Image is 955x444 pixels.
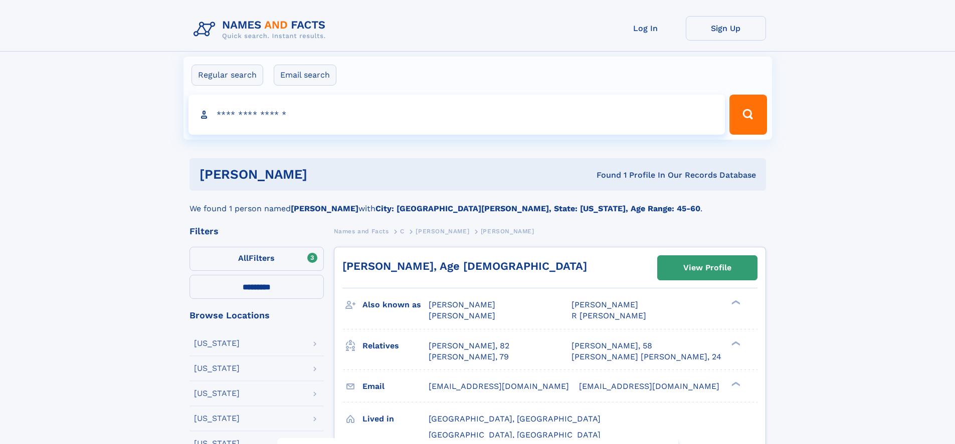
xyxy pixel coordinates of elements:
span: [PERSON_NAME] [571,300,638,309]
div: [US_STATE] [194,339,240,347]
a: View Profile [658,256,757,280]
input: search input [188,95,725,135]
a: Names and Facts [334,225,389,237]
label: Filters [189,247,324,271]
div: [US_STATE] [194,414,240,422]
img: Logo Names and Facts [189,16,334,43]
div: [US_STATE] [194,364,240,372]
div: [US_STATE] [194,389,240,397]
a: [PERSON_NAME], 82 [429,340,509,351]
span: [PERSON_NAME] [481,228,534,235]
span: C [400,228,405,235]
button: Search Button [729,95,767,135]
h3: Email [362,378,429,395]
h1: [PERSON_NAME] [200,168,452,181]
label: Email search [274,65,336,86]
h3: Lived in [362,410,429,427]
a: Sign Up [686,16,766,41]
div: ❯ [729,340,741,346]
a: [PERSON_NAME], 79 [429,351,509,362]
b: [PERSON_NAME] [291,204,358,213]
span: [GEOGRAPHIC_DATA], [GEOGRAPHIC_DATA] [429,430,601,439]
div: Found 1 Profile In Our Records Database [452,170,756,181]
span: [EMAIL_ADDRESS][DOMAIN_NAME] [429,381,569,391]
h3: Relatives [362,337,429,354]
span: [PERSON_NAME] [416,228,469,235]
span: All [238,253,249,263]
a: [PERSON_NAME] [PERSON_NAME], 24 [571,351,721,362]
span: [PERSON_NAME] [429,300,495,309]
a: [PERSON_NAME] [416,225,469,237]
a: [PERSON_NAME], 58 [571,340,652,351]
div: ❯ [729,380,741,387]
span: [EMAIL_ADDRESS][DOMAIN_NAME] [579,381,719,391]
b: City: [GEOGRAPHIC_DATA][PERSON_NAME], State: [US_STATE], Age Range: 45-60 [375,204,700,213]
div: We found 1 person named with . [189,191,766,215]
div: Filters [189,227,324,236]
h3: Also known as [362,296,429,313]
a: [PERSON_NAME], Age [DEMOGRAPHIC_DATA] [342,260,587,272]
span: [PERSON_NAME] [429,311,495,320]
span: [GEOGRAPHIC_DATA], [GEOGRAPHIC_DATA] [429,414,601,423]
div: ❯ [729,299,741,306]
a: C [400,225,405,237]
a: Log In [606,16,686,41]
label: Regular search [192,65,263,86]
span: R [PERSON_NAME] [571,311,646,320]
div: View Profile [683,256,731,279]
div: Browse Locations [189,311,324,320]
